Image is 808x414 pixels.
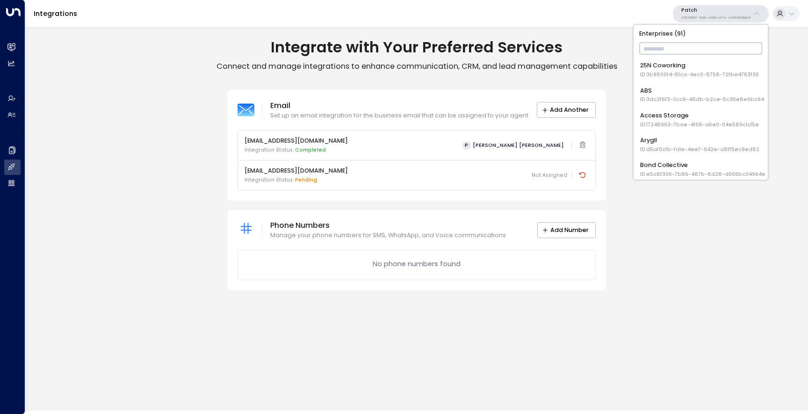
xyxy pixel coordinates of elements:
[295,146,326,153] span: Completed
[270,220,506,231] p: Phone Numbers
[245,137,348,145] p: [EMAIL_ADDRESS][DOMAIN_NAME]
[459,139,567,151] button: P[PERSON_NAME] [PERSON_NAME]
[532,172,567,179] span: Not Assigned
[473,143,564,148] span: [PERSON_NAME] [PERSON_NAME]
[537,222,596,238] button: Add Number
[462,141,471,150] span: P
[681,16,751,20] p: e5119684-7cbb-4469-af7e-e9f84628bb31
[537,102,596,118] button: Add Another
[25,38,808,57] h1: Integrate with Your Preferred Services
[270,100,528,111] p: Email
[34,9,77,18] a: Integrations
[270,111,528,120] p: Set up an email integration for the business email that can be assigned to your agent
[637,28,765,39] p: Enterprises ( 91 )
[640,86,764,103] div: ABS
[640,136,759,153] div: Arygll
[25,61,808,72] p: Connect and manage integrations to enhance communication, CRM, and lead management capabilities
[640,145,759,153] span: ID: d5af0cfb-fa1e-4ee7-942e-a8ff5ec9ed82
[673,5,769,22] button: Patche5119684-7cbb-4469-af7e-e9f84628bb31
[681,7,751,13] p: Patch
[640,61,759,79] div: 25N Coworking
[640,71,759,79] span: ID: 3b9800f4-81ca-4ec0-8758-72fbe4763f36
[270,231,506,240] p: Manage your phone numbers for SMS, WhatsApp, and Voice communications
[640,170,765,178] span: ID: e5c8f306-7b86-487b-8d28-d066bc04964e
[576,139,589,152] span: Email integration cannot be deleted while linked to an active agent. Please deactivate the agent ...
[373,259,461,269] p: No phone numbers found
[640,121,759,128] span: ID: 17248963-7bae-4f68-a6e0-04e589c1c15e
[245,167,348,175] p: [EMAIL_ADDRESS][DOMAIN_NAME]
[640,96,764,103] span: ID: 3dc2f6f3-0cc6-48db-b2ce-5c36e8e0bc94
[245,146,348,154] p: Integration Status:
[295,176,317,183] span: pending
[640,111,759,128] div: Access Storage
[245,176,348,184] p: Integration Status:
[640,160,765,178] div: Bond Collective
